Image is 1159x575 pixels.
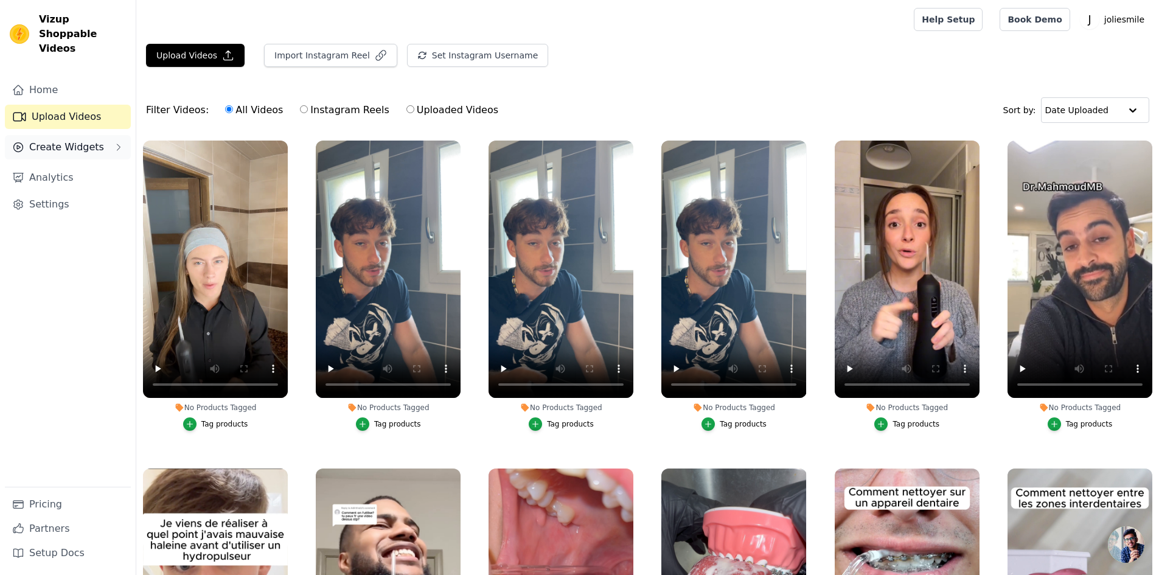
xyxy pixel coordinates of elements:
[914,8,983,31] a: Help Setup
[183,417,248,431] button: Tag products
[547,419,594,429] div: Tag products
[5,135,131,159] button: Create Widgets
[407,44,548,67] button: Set Instagram Username
[39,12,126,56] span: Vizup Shoppable Videos
[299,102,389,118] label: Instagram Reels
[720,419,767,429] div: Tag products
[1080,9,1149,30] button: J joliesmile
[5,166,131,190] a: Analytics
[264,44,397,67] button: Import Instagram Reel
[529,417,594,431] button: Tag products
[5,541,131,565] a: Setup Docs
[1066,419,1113,429] div: Tag products
[5,517,131,541] a: Partners
[489,403,633,413] div: No Products Tagged
[29,140,104,155] span: Create Widgets
[300,105,308,113] input: Instagram Reels
[143,403,288,413] div: No Products Tagged
[874,417,939,431] button: Tag products
[146,96,505,124] div: Filter Videos:
[356,417,421,431] button: Tag products
[893,419,939,429] div: Tag products
[10,24,29,44] img: Vizup
[1000,8,1070,31] a: Book Demo
[201,419,248,429] div: Tag products
[1099,9,1149,30] p: joliesmile
[146,44,245,67] button: Upload Videos
[406,102,499,118] label: Uploaded Videos
[1087,13,1091,26] text: J
[5,105,131,129] a: Upload Videos
[1003,97,1150,123] div: Sort by:
[701,417,767,431] button: Tag products
[225,105,233,113] input: All Videos
[835,403,980,413] div: No Products Tagged
[5,78,131,102] a: Home
[1008,403,1152,413] div: No Products Tagged
[1108,526,1144,563] div: Ouvrir le chat
[661,403,806,413] div: No Products Tagged
[5,192,131,217] a: Settings
[5,492,131,517] a: Pricing
[224,102,284,118] label: All Videos
[316,403,461,413] div: No Products Tagged
[374,419,421,429] div: Tag products
[1048,417,1113,431] button: Tag products
[406,105,414,113] input: Uploaded Videos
